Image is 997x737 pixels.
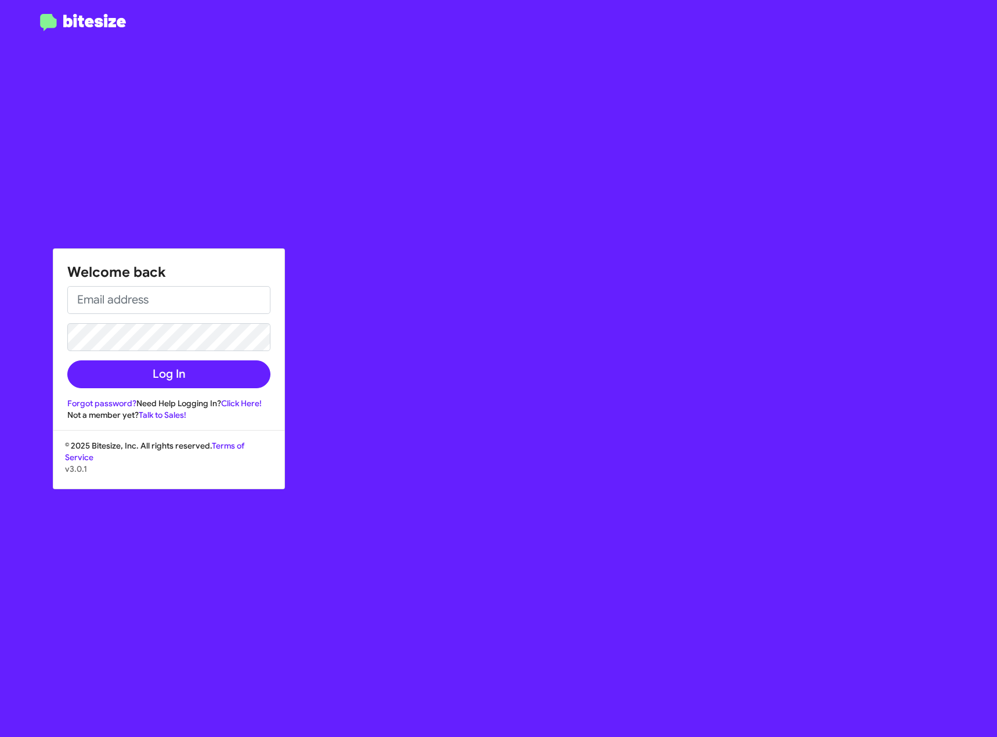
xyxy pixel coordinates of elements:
a: Forgot password? [67,398,136,409]
button: Log In [67,360,270,388]
div: Need Help Logging In? [67,398,270,409]
a: Terms of Service [65,440,244,463]
h1: Welcome back [67,263,270,281]
a: Click Here! [221,398,262,409]
div: © 2025 Bitesize, Inc. All rights reserved. [53,440,284,489]
p: v3.0.1 [65,463,273,475]
a: Talk to Sales! [139,410,186,420]
div: Not a member yet? [67,409,270,421]
input: Email address [67,286,270,314]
